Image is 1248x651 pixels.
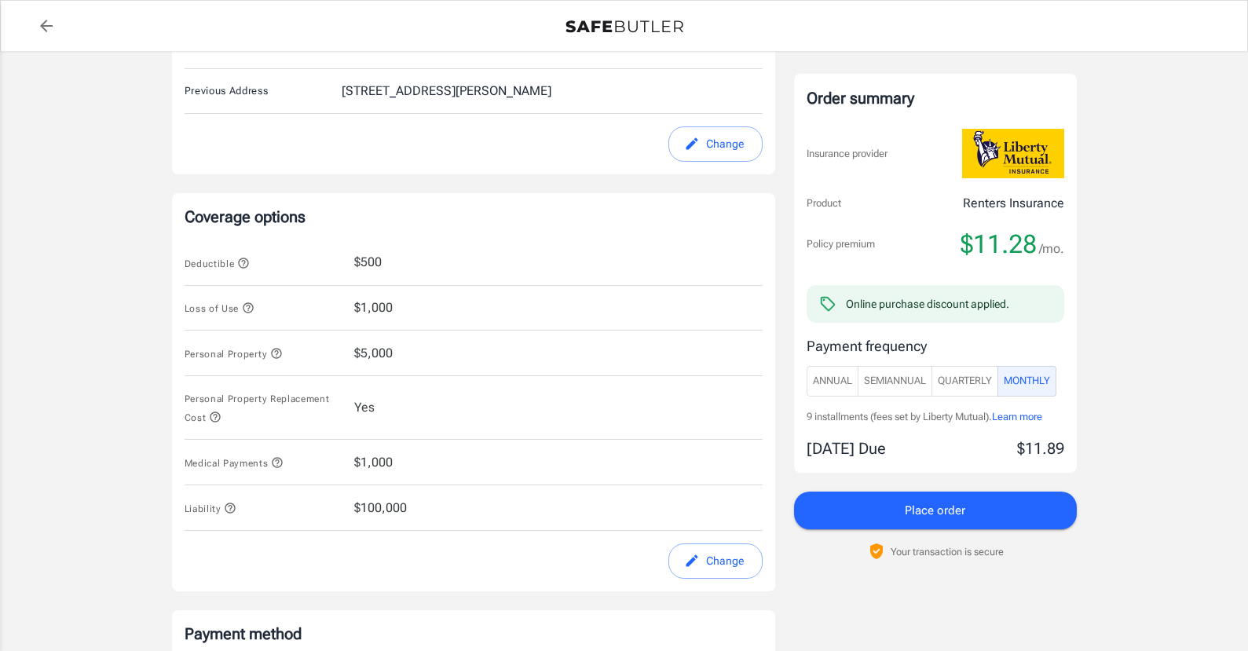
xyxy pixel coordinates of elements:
p: Payment method [185,623,763,645]
span: SemiAnnual [864,372,926,390]
span: Quarterly [938,372,992,390]
p: Previous Address [185,83,342,99]
img: Back to quotes [565,20,683,33]
div: [STREET_ADDRESS][PERSON_NAME] [342,82,551,101]
p: Product [807,196,841,211]
button: Place order [794,492,1077,529]
div: Online purchase discount applied. [846,296,1009,312]
span: Annual [813,372,852,390]
span: Liability [185,503,237,514]
button: edit [668,543,763,579]
span: Deductible [185,258,251,269]
button: Medical Payments [185,453,284,472]
button: Personal Property Replacement Cost [185,389,342,426]
span: $1,000 [354,453,393,472]
p: Insurance provider [807,146,888,162]
p: Your transaction is secure [891,544,1004,559]
span: $100,000 [354,499,407,518]
button: Annual [807,366,858,397]
button: Quarterly [931,366,998,397]
span: Personal Property Replacement Cost [185,393,330,423]
button: Deductible [185,254,251,272]
span: Medical Payments [185,458,284,469]
span: 9 installments (fees set by Liberty Mutual). [807,411,992,422]
img: Liberty Mutual [962,129,1064,178]
span: $1,000 [354,298,393,317]
span: Monthly [1004,372,1050,390]
p: $11.89 [1017,437,1064,460]
a: back to quotes [31,10,62,42]
span: $11.28 [961,229,1037,260]
div: Order summary [807,86,1064,110]
button: Liability [185,499,237,518]
span: Loss of Use [185,303,254,314]
p: Payment frequency [807,335,1064,357]
span: $5,000 [354,344,393,363]
span: /mo. [1039,238,1064,260]
span: $500 [354,253,382,272]
span: Yes [354,398,375,417]
span: Learn more [992,411,1042,422]
p: Policy premium [807,236,875,252]
span: Place order [905,500,965,521]
p: Coverage options [185,206,763,228]
button: Personal Property [185,344,283,363]
p: [DATE] Due [807,437,886,460]
p: Renters Insurance [963,194,1064,213]
button: Monthly [997,366,1056,397]
button: edit [668,126,763,162]
button: SemiAnnual [858,366,932,397]
button: Loss of Use [185,298,254,317]
span: Personal Property [185,349,283,360]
